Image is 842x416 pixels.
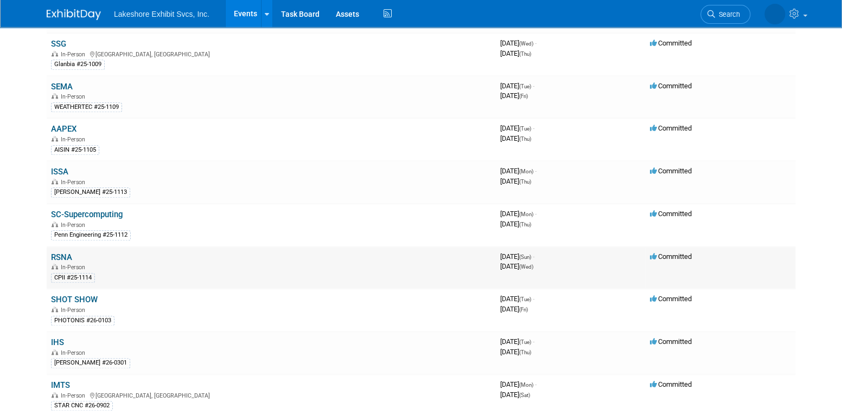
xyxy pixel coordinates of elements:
[519,41,533,47] span: (Wed)
[519,136,531,142] span: (Thu)
[51,391,492,399] div: [GEOGRAPHIC_DATA], [GEOGRAPHIC_DATA]
[52,51,58,56] img: In-Person Event
[533,295,534,303] span: -
[500,167,537,175] span: [DATE]
[51,49,492,58] div: [GEOGRAPHIC_DATA], [GEOGRAPHIC_DATA]
[500,134,531,142] span: [DATE]
[519,349,531,355] span: (Thu)
[51,145,99,155] div: AISIN #25-1105
[700,5,750,24] a: Search
[51,337,64,347] a: IHS
[51,82,73,92] a: SEMA
[500,380,537,388] span: [DATE]
[650,82,692,90] span: Committed
[650,39,692,47] span: Committed
[52,136,58,141] img: In-Person Event
[51,230,131,240] div: Penn Engineering #25-1112
[51,187,130,197] div: [PERSON_NAME] #25-1113
[51,273,95,283] div: CPII #25-1114
[519,392,530,398] span: (Sat)
[52,392,58,398] img: In-Person Event
[500,262,533,270] span: [DATE]
[535,380,537,388] span: -
[533,82,534,90] span: -
[61,179,88,186] span: In-Person
[650,124,692,132] span: Committed
[519,307,528,313] span: (Fri)
[114,10,209,18] span: Lakeshore Exhibit Svcs, Inc.
[650,380,692,388] span: Committed
[500,305,528,313] span: [DATE]
[650,210,692,218] span: Committed
[500,82,534,90] span: [DATE]
[500,252,534,261] span: [DATE]
[650,337,692,346] span: Committed
[500,39,537,47] span: [DATE]
[51,380,70,390] a: IMTS
[51,295,98,304] a: SHOT SHOW
[533,252,534,261] span: -
[51,316,114,326] div: PHOTONIS #26-0103
[535,210,537,218] span: -
[715,10,740,18] span: Search
[519,339,531,345] span: (Tue)
[500,295,534,303] span: [DATE]
[51,358,130,368] div: [PERSON_NAME] #26-0301
[533,337,534,346] span: -
[500,348,531,356] span: [DATE]
[650,167,692,175] span: Committed
[519,93,528,99] span: (Fri)
[52,93,58,99] img: In-Person Event
[51,401,113,411] div: STAR CNC #26-0902
[47,9,101,20] img: ExhibitDay
[500,210,537,218] span: [DATE]
[52,307,58,312] img: In-Person Event
[519,254,531,260] span: (Sun)
[61,93,88,100] span: In-Person
[500,391,530,399] span: [DATE]
[61,307,88,314] span: In-Person
[519,51,531,57] span: (Thu)
[535,167,537,175] span: -
[650,252,692,261] span: Committed
[500,337,534,346] span: [DATE]
[61,136,88,143] span: In-Person
[500,177,531,185] span: [DATE]
[61,222,88,229] span: In-Person
[533,124,534,132] span: -
[61,51,88,58] span: In-Person
[519,296,531,302] span: (Tue)
[61,392,88,399] span: In-Person
[519,83,531,89] span: (Tue)
[519,264,533,270] span: (Wed)
[519,222,531,227] span: (Thu)
[51,167,68,177] a: ISSA
[519,382,533,388] span: (Mon)
[519,126,531,132] span: (Tue)
[535,39,537,47] span: -
[51,39,66,49] a: SSG
[52,222,58,227] img: In-Person Event
[500,49,531,57] span: [DATE]
[61,264,88,271] span: In-Person
[500,92,528,100] span: [DATE]
[51,252,72,262] a: RSNA
[500,220,531,228] span: [DATE]
[519,211,533,217] span: (Mon)
[519,179,531,185] span: (Thu)
[500,124,534,132] span: [DATE]
[51,60,105,69] div: Glanbia #25-1009
[51,102,122,112] div: WEATHERTEC #25-1109
[51,210,123,219] a: SC-Supercomputing
[650,295,692,303] span: Committed
[519,168,533,174] span: (Mon)
[51,124,76,134] a: AAPEX
[52,179,58,184] img: In-Person Event
[52,264,58,269] img: In-Person Event
[61,349,88,356] span: In-Person
[52,349,58,355] img: In-Person Event
[764,4,785,24] img: MICHELLE MOYA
